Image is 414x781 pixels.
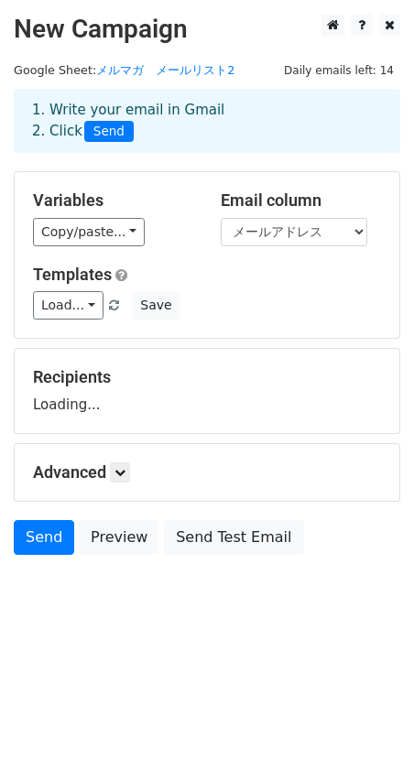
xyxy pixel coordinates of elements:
[14,14,400,45] h2: New Campaign
[278,63,400,77] a: Daily emails left: 14
[132,291,180,320] button: Save
[221,190,381,211] h5: Email column
[96,63,234,77] a: メルマガ メールリスト2
[33,265,112,284] a: Templates
[33,367,381,415] div: Loading...
[33,218,145,246] a: Copy/paste...
[164,520,303,555] a: Send Test Email
[33,190,193,211] h5: Variables
[84,121,134,143] span: Send
[14,63,234,77] small: Google Sheet:
[33,291,103,320] a: Load...
[79,520,159,555] a: Preview
[33,462,381,483] h5: Advanced
[33,367,381,387] h5: Recipients
[278,60,400,81] span: Daily emails left: 14
[18,100,396,142] div: 1. Write your email in Gmail 2. Click
[14,520,74,555] a: Send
